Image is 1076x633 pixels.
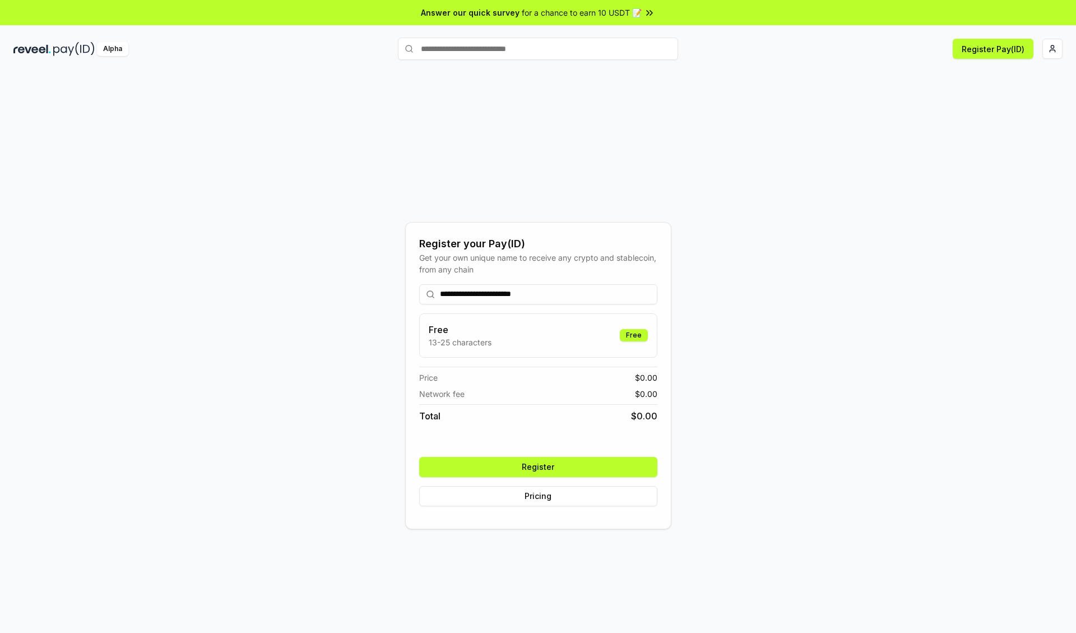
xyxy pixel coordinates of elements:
[421,7,520,19] span: Answer our quick survey
[419,457,657,477] button: Register
[631,409,657,423] span: $ 0.00
[635,388,657,400] span: $ 0.00
[53,42,95,56] img: pay_id
[522,7,642,19] span: for a chance to earn 10 USDT 📝
[419,486,657,506] button: Pricing
[429,323,491,336] h3: Free
[620,329,648,341] div: Free
[953,39,1033,59] button: Register Pay(ID)
[419,409,440,423] span: Total
[419,252,657,275] div: Get your own unique name to receive any crypto and stablecoin, from any chain
[429,336,491,348] p: 13-25 characters
[419,236,657,252] div: Register your Pay(ID)
[97,42,128,56] div: Alpha
[419,372,438,384] span: Price
[13,42,51,56] img: reveel_dark
[419,388,465,400] span: Network fee
[635,372,657,384] span: $ 0.00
